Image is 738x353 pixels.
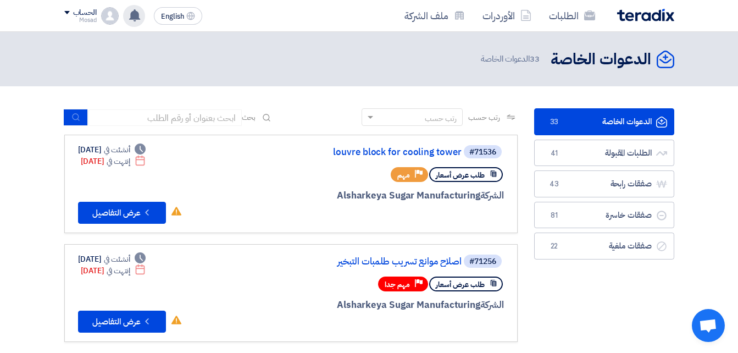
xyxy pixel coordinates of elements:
[534,108,674,135] a: الدعوات الخاصة33
[534,170,674,197] a: صفقات رابحة43
[548,117,561,128] span: 33
[242,257,462,267] a: اصلاح موانع تسريب طلمبات التبخير
[161,13,184,20] span: English
[73,8,97,18] div: الحساب
[617,9,674,21] img: Teradix logo
[107,156,130,167] span: إنتهت في
[385,279,410,290] span: مهم جدا
[425,113,457,124] div: رتب حسب
[480,298,504,312] span: الشركة
[551,49,651,70] h2: الدعوات الخاصة
[436,279,485,290] span: طلب عرض أسعار
[104,144,130,156] span: أنشئت في
[242,147,462,157] a: louvre block for cooling tower
[548,179,561,190] span: 43
[242,112,256,123] span: بحث
[534,140,674,167] a: الطلبات المقبولة41
[548,241,561,252] span: 22
[78,144,146,156] div: [DATE]
[481,53,541,65] span: الدعوات الخاصة
[530,53,540,65] span: 33
[104,253,130,265] span: أنشئت في
[469,148,496,156] div: #71536
[468,112,500,123] span: رتب حسب
[78,253,146,265] div: [DATE]
[534,202,674,229] a: صفقات خاسرة81
[81,156,146,167] div: [DATE]
[64,17,97,23] div: Mosad
[78,202,166,224] button: عرض التفاصيل
[240,298,504,312] div: Alsharkeya Sugar Manufacturing
[474,3,540,29] a: الأوردرات
[154,7,202,25] button: English
[88,109,242,126] input: ابحث بعنوان أو رقم الطلب
[692,309,725,342] div: Open chat
[540,3,604,29] a: الطلبات
[81,265,146,277] div: [DATE]
[469,258,496,266] div: #71256
[101,7,119,25] img: profile_test.png
[240,189,504,203] div: Alsharkeya Sugar Manufacturing
[548,148,561,159] span: 41
[480,189,504,202] span: الشركة
[107,265,130,277] span: إنتهت في
[396,3,474,29] a: ملف الشركة
[397,170,410,180] span: مهم
[548,210,561,221] span: 81
[534,233,674,260] a: صفقات ملغية22
[78,311,166,333] button: عرض التفاصيل
[436,170,485,180] span: طلب عرض أسعار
